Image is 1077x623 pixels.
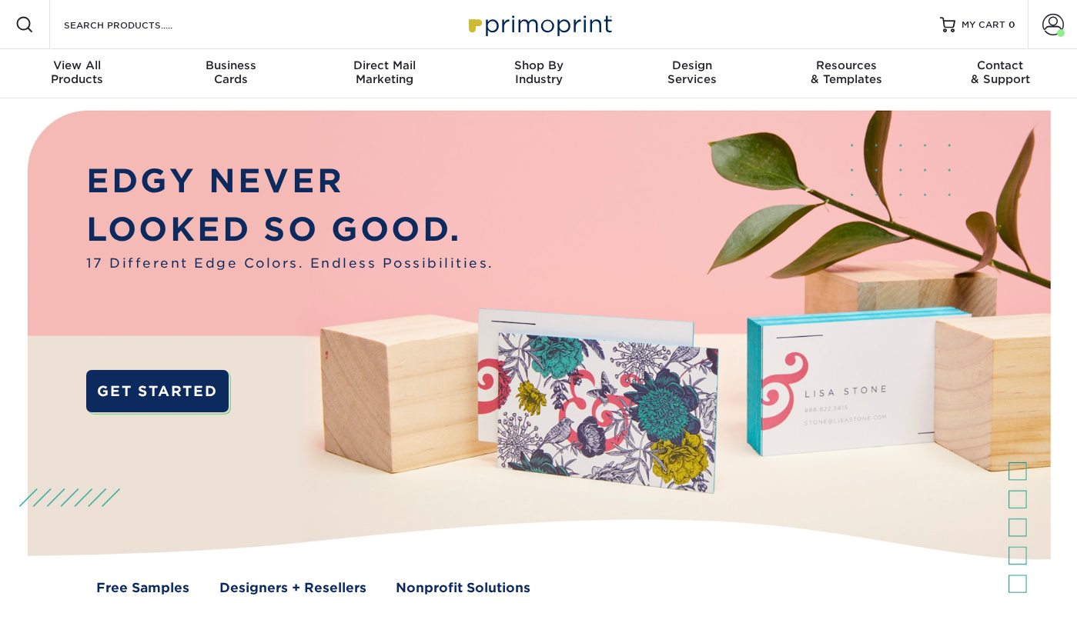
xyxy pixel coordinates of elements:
span: Resources [769,58,923,72]
span: Direct Mail [308,58,462,72]
div: Industry [462,58,616,86]
div: & Templates [769,58,923,86]
p: EDGY NEVER [86,157,494,205]
a: Nonprofit Solutions [396,578,530,598]
img: Primoprint [462,8,616,41]
a: Designers + Resellers [219,578,366,598]
div: Marketing [308,58,462,86]
p: LOOKED SO GOOD. [86,205,494,254]
span: 0 [1008,19,1015,30]
a: GET STARTED [86,370,229,412]
a: Shop ByIndustry [462,49,616,98]
span: Design [615,58,769,72]
span: Shop By [462,58,616,72]
a: Direct MailMarketing [308,49,462,98]
a: Free Samples [96,578,189,598]
a: BusinessCards [154,49,308,98]
div: & Support [923,58,1077,86]
span: MY CART [962,18,1005,32]
span: 17 Different Edge Colors. Endless Possibilities. [86,254,494,273]
a: DesignServices [615,49,769,98]
a: Contact& Support [923,49,1077,98]
input: SEARCH PRODUCTS..... [62,15,212,34]
span: Contact [923,58,1077,72]
div: Cards [154,58,308,86]
div: Services [615,58,769,86]
span: Business [154,58,308,72]
a: Resources& Templates [769,49,923,98]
